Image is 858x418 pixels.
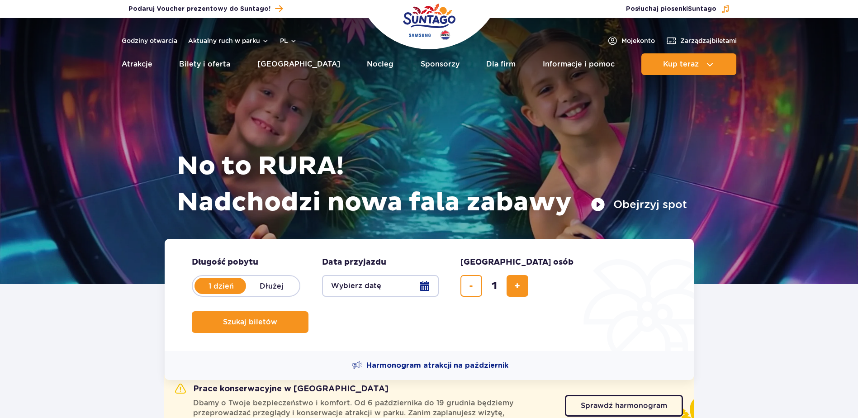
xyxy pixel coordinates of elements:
[322,257,386,268] span: Data przyjazdu
[421,53,460,75] a: Sponsorzy
[280,36,297,45] button: pl
[223,318,277,326] span: Szukaj biletów
[626,5,730,14] button: Posłuchaj piosenkiSuntago
[188,37,269,44] button: Aktualny ruch w parku
[507,275,528,297] button: dodaj bilet
[352,360,508,371] a: Harmonogram atrakcji na październik
[626,5,716,14] span: Posłuchaj piosenki
[165,239,694,351] form: Planowanie wizyty w Park of Poland
[484,275,505,297] input: liczba biletów
[621,36,655,45] span: Moje konto
[177,148,687,221] h1: No to RURA! Nadchodzi nowa fala zabawy
[543,53,615,75] a: Informacje i pomoc
[366,361,508,370] span: Harmonogram atrakcji na październik
[460,275,482,297] button: usuń bilet
[460,257,574,268] span: [GEOGRAPHIC_DATA] osób
[680,36,737,45] span: Zarządzaj biletami
[122,53,152,75] a: Atrakcje
[246,276,298,295] label: Dłużej
[195,276,247,295] label: 1 dzień
[175,384,389,394] h2: Prace konserwacyjne w [GEOGRAPHIC_DATA]
[322,275,439,297] button: Wybierz datę
[666,35,737,46] a: Zarządzajbiletami
[486,53,516,75] a: Dla firm
[122,36,177,45] a: Godziny otwarcia
[688,6,716,12] span: Suntago
[257,53,340,75] a: [GEOGRAPHIC_DATA]
[663,60,699,68] span: Kup teraz
[128,5,270,14] span: Podaruj Voucher prezentowy do Suntago!
[607,35,655,46] a: Mojekonto
[192,311,308,333] button: Szukaj biletów
[565,395,683,417] a: Sprawdź harmonogram
[128,3,283,15] a: Podaruj Voucher prezentowy do Suntago!
[179,53,230,75] a: Bilety i oferta
[591,197,687,212] button: Obejrzyj spot
[192,257,258,268] span: Długość pobytu
[641,53,736,75] button: Kup teraz
[581,402,667,409] span: Sprawdź harmonogram
[367,53,393,75] a: Nocleg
